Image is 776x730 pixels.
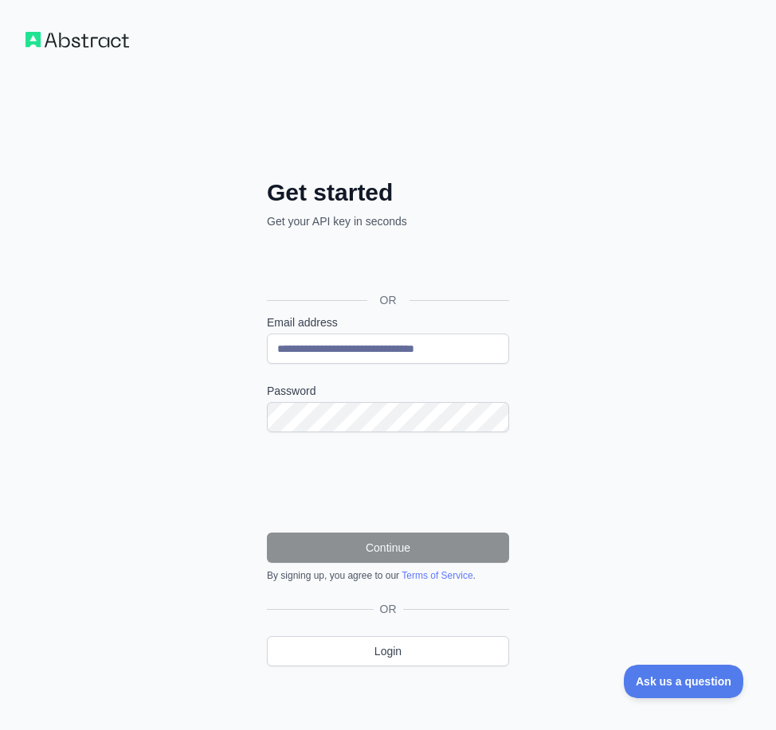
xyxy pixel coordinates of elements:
iframe: Toggle Customer Support [624,665,744,698]
button: Continue [267,533,509,563]
label: Email address [267,314,509,330]
img: Workflow [25,32,129,48]
a: Terms of Service [402,570,472,581]
iframe: Nút Đăng nhập bằng Google [259,247,514,282]
p: Get your API key in seconds [267,213,509,229]
div: By signing up, you agree to our . [267,569,509,582]
span: OR [374,601,403,617]
label: Password [267,383,509,399]
iframe: reCAPTCHA [267,451,509,513]
a: Login [267,636,509,666]
span: OR [367,292,410,308]
h2: Get started [267,178,509,207]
